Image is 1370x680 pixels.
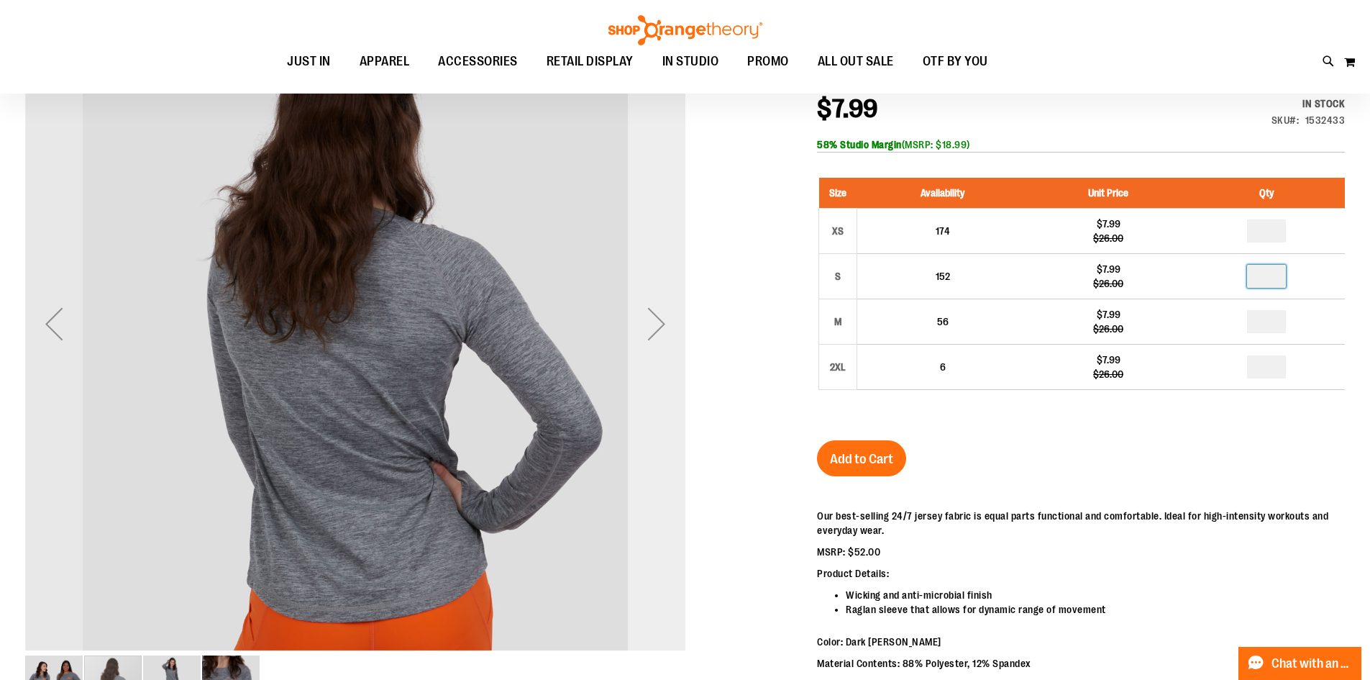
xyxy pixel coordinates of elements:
div: $26.00 [1035,367,1181,381]
p: MSRP: $52.00 [817,545,1345,559]
li: Raglan sleeve that allows for dynamic range of movement [846,602,1345,617]
p: Our best-selling 24/7 jersey fabric is equal parts functional and comfortable. Ideal for high-int... [817,509,1345,538]
th: Unit Price [1028,178,1188,209]
span: JUST IN [287,45,331,78]
div: $26.00 [1035,276,1181,291]
p: Color: Dark [PERSON_NAME] [817,635,1345,649]
th: Qty [1189,178,1345,209]
div: In stock [1271,96,1346,111]
button: Add to Cart [817,440,906,476]
span: APPAREL [360,45,410,78]
span: Add to Cart [830,451,893,467]
span: $7.99 [817,94,878,124]
div: $7.99 [1035,217,1181,231]
p: Product Details: [817,566,1345,581]
div: 1532433 [1305,113,1346,127]
div: S [827,266,849,287]
span: 6 [940,361,946,373]
div: 2XL [827,356,849,378]
th: Availability [857,178,1028,209]
div: $26.00 [1035,322,1181,336]
span: 174 [936,225,950,237]
span: ACCESSORIES [438,45,518,78]
span: 152 [936,271,950,282]
span: IN STUDIO [662,45,719,78]
div: (MSRP: $18.99) [817,137,1345,152]
b: 58% Studio Margin [817,139,902,150]
li: Wicking and anti-microbial finish [846,588,1345,602]
div: $7.99 [1035,307,1181,322]
span: OTF BY YOU [923,45,988,78]
button: Chat with an Expert [1238,647,1362,680]
span: RETAIL DISPLAY [547,45,634,78]
th: Size [819,178,857,209]
div: $26.00 [1035,231,1181,245]
div: $7.99 [1035,262,1181,276]
div: $7.99 [1035,353,1181,367]
p: Material Contents: 88% Polyester, 12% Spandex [817,656,1345,671]
strong: SKU [1271,114,1300,126]
span: PROMO [747,45,789,78]
span: Chat with an Expert [1271,657,1353,671]
div: Availability [1271,96,1346,111]
div: M [827,311,849,332]
span: ALL OUT SALE [818,45,894,78]
div: XS [827,220,849,242]
span: 56 [937,316,949,327]
img: Shop Orangetheory [606,15,764,45]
